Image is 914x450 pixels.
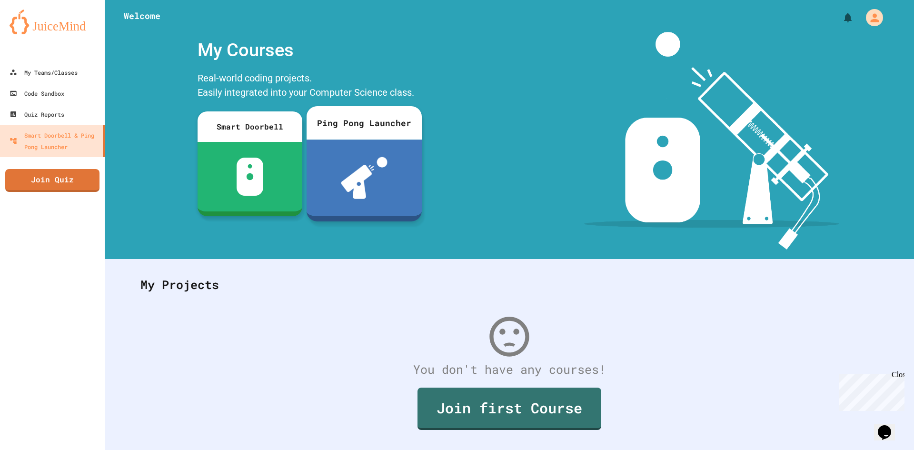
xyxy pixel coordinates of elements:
[10,88,64,99] div: Code Sandbox
[193,32,421,69] div: My Courses
[417,388,601,430] a: Join first Course
[874,412,904,440] iframe: chat widget
[825,10,856,26] div: My Notifications
[10,109,64,120] div: Quiz Reports
[198,111,302,142] div: Smart Doorbell
[856,7,885,29] div: My Account
[10,67,78,78] div: My Teams/Classes
[193,69,421,104] div: Real-world coding projects. Easily integrated into your Computer Science class.
[835,370,904,411] iframe: chat widget
[131,266,888,303] div: My Projects
[10,10,95,34] img: logo-orange.svg
[4,4,66,60] div: Chat with us now!Close
[307,106,422,140] div: Ping Pong Launcher
[131,360,888,379] div: You don't have any courses!
[5,169,99,192] a: Join Quiz
[584,32,839,250] img: banner-image-my-projects.png
[10,130,99,152] div: Smart Doorbell & Ping Pong Launcher
[341,157,387,199] img: ppl-with-ball.png
[237,158,264,196] img: sdb-white.svg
